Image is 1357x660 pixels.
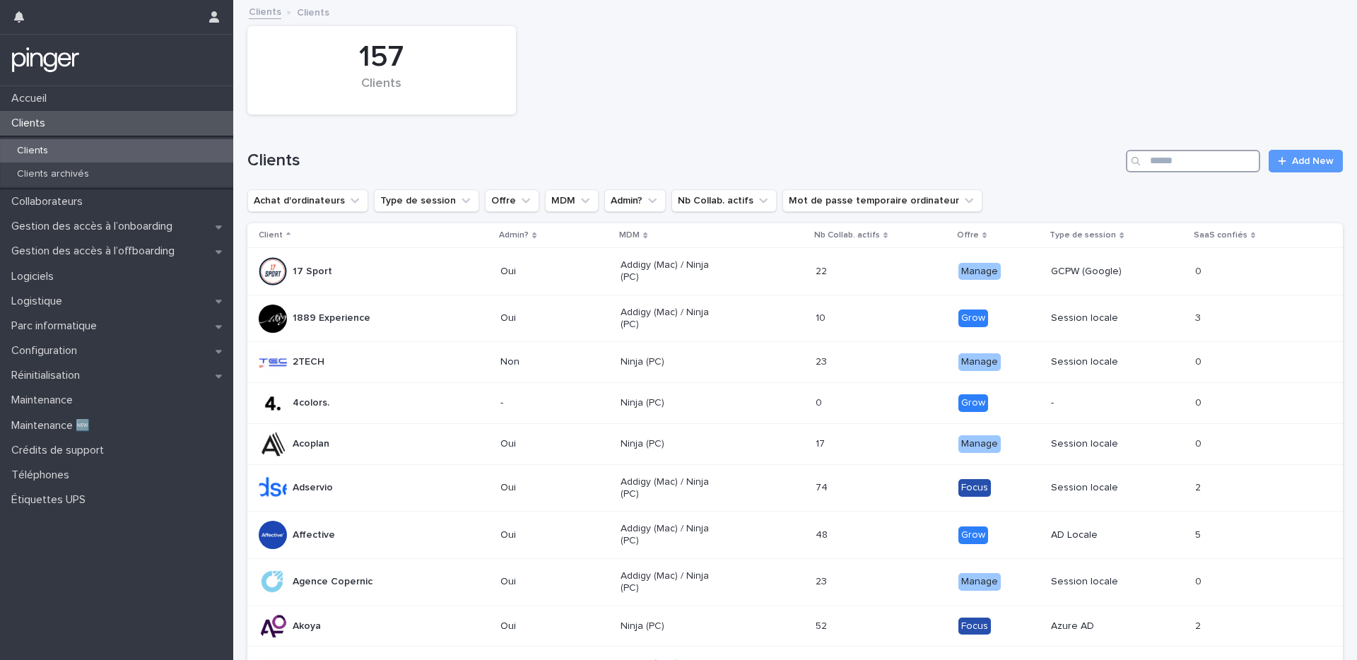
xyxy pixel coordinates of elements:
p: Akoya [293,620,321,632]
p: Client [259,228,283,243]
p: 0 [1195,263,1204,278]
p: 0 [816,394,825,409]
p: Addigy (Mac) / Ninja (PC) [621,523,722,547]
p: 3 [1195,310,1204,324]
div: Manage [958,263,1001,281]
button: Nb Collab. actifs [671,189,777,212]
button: Offre [485,189,539,212]
p: Clients [6,145,59,157]
div: Manage [958,573,1001,591]
p: Session locale [1051,576,1152,588]
tr: 17 SportOuiAddigy (Mac) / Ninja (PC)2222 ManageGCPW (Google)00 [247,248,1343,295]
p: Clients [297,4,329,19]
p: 5 [1195,526,1204,541]
p: 17 [816,435,828,450]
div: Manage [958,353,1001,371]
button: Admin? [604,189,666,212]
p: 0 [1195,353,1204,368]
p: Réinitialisation [6,369,91,382]
p: Clients [6,117,57,130]
p: Ninja (PC) [621,356,722,368]
h1: Clients [247,151,1120,171]
a: Add New [1269,150,1343,172]
tr: AdservioOuiAddigy (Mac) / Ninja (PC)7474 FocusSession locale22 [247,464,1343,512]
p: 2 [1195,618,1204,632]
div: Clients [271,76,492,106]
p: Gestion des accès à l’onboarding [6,220,184,233]
tr: Agence CopernicOuiAddigy (Mac) / Ninja (PC)2323 ManageSession locale00 [247,558,1343,606]
img: mTgBEunGTSyRkCgitkcU [11,46,80,74]
p: Agence Copernic [293,576,372,588]
p: Non [500,356,601,368]
p: Gestion des accès à l’offboarding [6,244,186,258]
p: Oui [500,576,601,588]
p: Session locale [1051,482,1152,494]
input: Search [1126,150,1260,172]
p: Addigy (Mac) / Ninja (PC) [621,570,722,594]
p: Étiquettes UPS [6,493,97,507]
p: Azure AD [1051,620,1152,632]
p: Configuration [6,344,88,358]
p: Addigy (Mac) / Ninja (PC) [621,259,722,283]
p: Oui [500,620,601,632]
p: Clients archivés [6,168,100,180]
p: Parc informatique [6,319,108,333]
p: SaaS confiés [1194,228,1247,243]
div: Focus [958,618,991,635]
p: Téléphones [6,469,81,482]
p: Nb Collab. actifs [814,228,880,243]
p: Ninja (PC) [621,397,722,409]
p: Session locale [1051,438,1152,450]
p: Oui [500,482,601,494]
p: Offre [957,228,979,243]
p: Addigy (Mac) / Ninja (PC) [621,307,722,331]
p: 52 [816,618,830,632]
p: - [1051,397,1152,409]
p: Session locale [1051,356,1152,368]
p: 0 [1195,435,1204,450]
button: Type de session [374,189,479,212]
div: Grow [958,394,988,412]
p: Crédits de support [6,444,115,457]
p: Adservio [293,482,333,494]
tr: 4colors.-Ninja (PC)00 Grow-00 [247,383,1343,424]
p: 22 [816,263,830,278]
p: 0 [1195,394,1204,409]
span: Add New [1292,156,1334,166]
tr: 2TECHNonNinja (PC)2323 ManageSession locale00 [247,342,1343,383]
p: Oui [500,266,601,278]
p: Maintenance [6,394,84,407]
p: 2 [1195,479,1204,494]
p: 0 [1195,573,1204,588]
p: Type de session [1050,228,1116,243]
p: 23 [816,573,830,588]
p: - [500,397,601,409]
p: 23 [816,353,830,368]
p: Ninja (PC) [621,438,722,450]
p: Affective [293,529,335,541]
p: Addigy (Mac) / Ninja (PC) [621,476,722,500]
p: Oui [500,438,601,450]
p: 10 [816,310,828,324]
div: Focus [958,479,991,497]
tr: AkoyaOuiNinja (PC)5252 FocusAzure AD22 [247,606,1343,647]
p: Logiciels [6,270,65,283]
p: Oui [500,312,601,324]
p: Oui [500,529,601,541]
p: Ninja (PC) [621,620,722,632]
p: Collaborateurs [6,195,94,208]
p: Maintenance 🆕 [6,419,101,432]
div: Grow [958,526,988,544]
div: Manage [958,435,1001,453]
p: Accueil [6,92,58,105]
p: GCPW (Google) [1051,266,1152,278]
p: 17 Sport [293,266,332,278]
p: MDM [619,228,640,243]
p: Session locale [1051,312,1152,324]
p: AD Locale [1051,529,1152,541]
div: Grow [958,310,988,327]
tr: AcoplanOuiNinja (PC)1717 ManageSession locale00 [247,423,1343,464]
button: MDM [545,189,599,212]
p: Acoplan [293,438,329,450]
